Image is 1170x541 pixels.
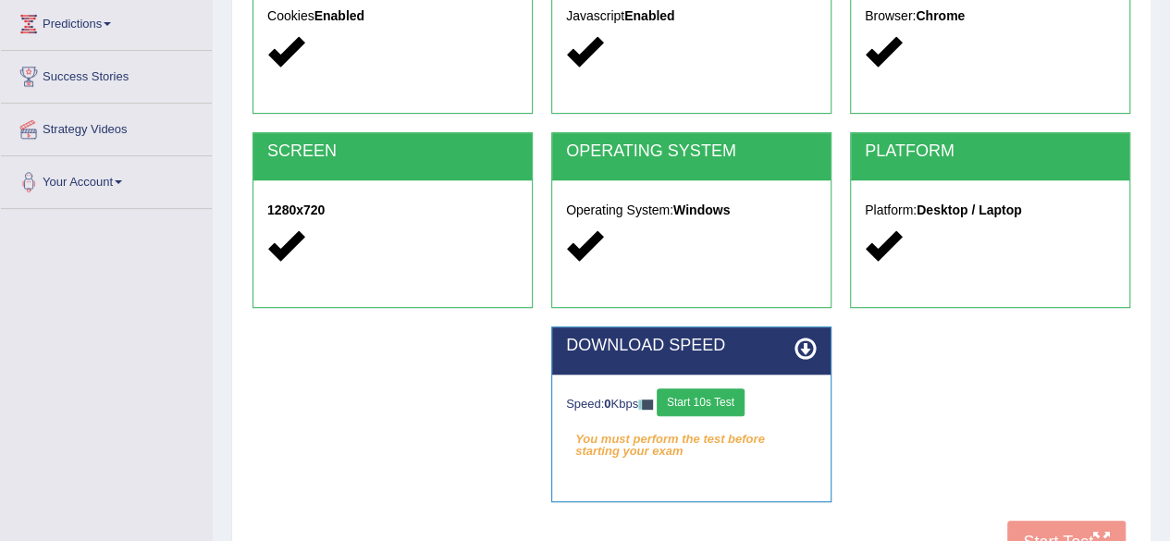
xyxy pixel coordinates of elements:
[917,203,1022,217] strong: Desktop / Laptop
[916,8,965,23] strong: Chrome
[566,203,817,217] h5: Operating System:
[1,104,212,150] a: Strategy Videos
[865,203,1115,217] h5: Platform:
[604,397,610,411] strong: 0
[1,156,212,203] a: Your Account
[267,203,325,217] strong: 1280x720
[657,388,745,416] button: Start 10s Test
[267,9,518,23] h5: Cookies
[566,142,817,161] h2: OPERATING SYSTEM
[865,142,1115,161] h2: PLATFORM
[1,51,212,97] a: Success Stories
[566,425,817,453] em: You must perform the test before starting your exam
[638,400,653,410] img: ajax-loader-fb-connection.gif
[865,9,1115,23] h5: Browser:
[566,388,817,421] div: Speed: Kbps
[267,142,518,161] h2: SCREEN
[566,337,817,355] h2: DOWNLOAD SPEED
[624,8,674,23] strong: Enabled
[314,8,364,23] strong: Enabled
[566,9,817,23] h5: Javascript
[673,203,730,217] strong: Windows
